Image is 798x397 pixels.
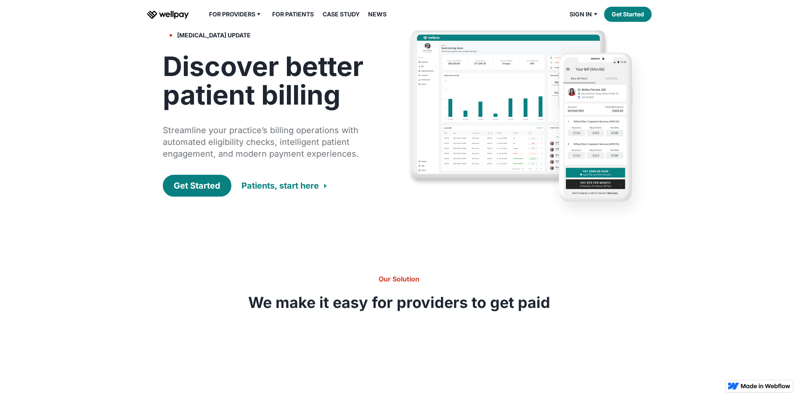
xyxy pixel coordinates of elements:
[565,9,604,19] div: Sign in
[163,175,231,197] a: Get Started
[363,9,392,19] a: News
[241,180,319,192] div: Patients, start here
[209,9,255,19] div: For Providers
[147,9,189,19] a: home
[741,384,790,389] img: Made in Webflow
[163,124,376,160] div: Streamline your practice’s billing operations with automated eligibility checks, intelligent pati...
[204,9,268,19] div: For Providers
[318,9,365,19] a: Case Study
[267,9,319,19] a: For Patients
[174,180,220,192] div: Get Started
[241,176,326,196] a: Patients, start here
[248,294,551,311] h3: We make it easy for providers to get paid
[604,7,652,22] a: Get Started
[163,52,376,109] h1: Discover better patient billing
[177,30,251,40] div: [MEDICAL_DATA] update
[570,9,592,19] div: Sign in
[248,274,551,284] h6: Our Solution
